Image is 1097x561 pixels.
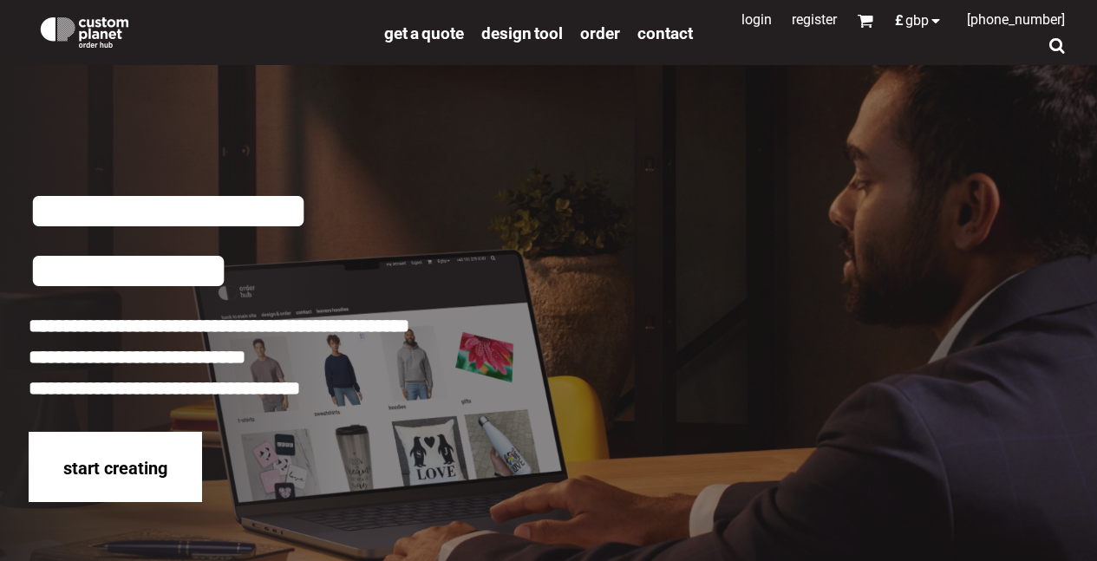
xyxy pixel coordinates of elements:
[637,23,693,43] span: Contact
[384,23,464,43] span: get a quote
[481,23,563,42] a: design tool
[637,23,693,42] a: Contact
[29,4,375,56] a: Custom Planet
[792,11,837,28] a: Register
[37,13,132,48] img: Custom Planet
[481,23,563,43] span: design tool
[741,11,772,28] a: Login
[580,23,620,42] a: order
[895,14,905,28] span: £
[63,458,167,479] span: start creating
[384,23,464,42] a: get a quote
[905,14,929,28] span: GBP
[580,23,620,43] span: order
[967,11,1065,28] span: [PHONE_NUMBER]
